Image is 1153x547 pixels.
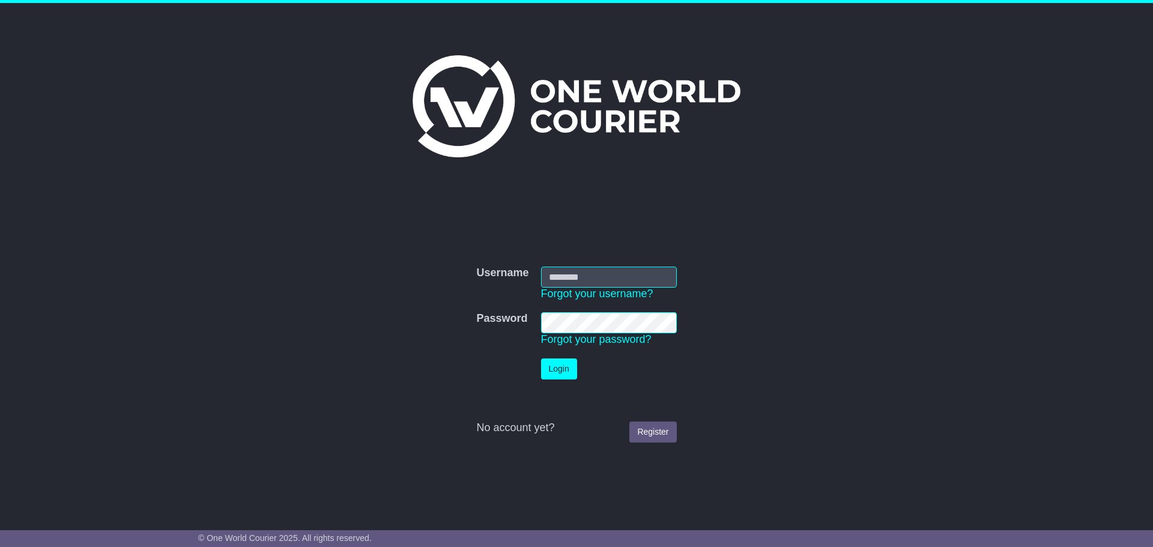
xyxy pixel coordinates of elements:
img: One World [413,55,740,157]
label: Username [476,267,528,280]
label: Password [476,312,527,325]
span: © One World Courier 2025. All rights reserved. [198,533,372,543]
button: Login [541,358,577,379]
div: No account yet? [476,422,676,435]
a: Register [629,422,676,443]
a: Forgot your password? [541,333,652,345]
a: Forgot your username? [541,288,653,300]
